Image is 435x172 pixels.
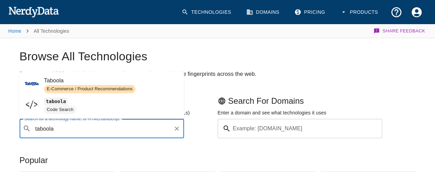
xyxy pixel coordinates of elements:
[218,109,416,116] p: Enter a domain and see what technologies it uses
[177,2,237,22] a: Technologies
[20,69,416,79] h2: Browse over 1020 technologies our team has curated to track code fingerprints across the web.
[20,155,416,166] p: Popular
[218,95,416,107] p: Search For Domains
[372,24,427,38] button: Share Feedback
[44,77,178,85] span: Taboola
[386,2,406,22] button: Support and Documentation
[242,2,285,22] a: Domains
[44,98,68,105] code: taboola
[290,2,330,22] a: Pricing
[406,2,427,22] button: Account Settings
[336,2,383,22] button: Products
[44,107,76,113] span: Code Search
[34,28,69,34] p: All Technologies
[8,5,59,19] img: NerdyData.com
[8,24,69,38] nav: breadcrumb
[44,86,135,92] span: E-Commerce / Product Recommendations
[20,49,416,64] h1: Browse All Technologies
[172,124,182,133] button: Clear
[8,28,21,34] a: Home
[401,123,427,149] iframe: Drift Widget Chat Controller
[24,116,119,122] label: Search for a technology name, or HTML/Javascript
